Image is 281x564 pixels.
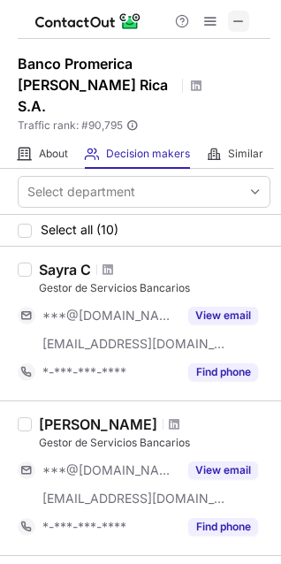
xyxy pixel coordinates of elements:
[39,280,270,296] div: Gestor de Servicios Bancarios
[42,336,226,352] span: [EMAIL_ADDRESS][DOMAIN_NAME]
[39,415,157,433] div: [PERSON_NAME]
[42,308,178,324] span: ***@[DOMAIN_NAME]
[18,53,177,117] h1: Banco Promerica [PERSON_NAME] Rica S.A.
[188,363,258,381] button: Reveal Button
[39,435,270,451] div: Gestor de Servicios Bancarios
[228,147,263,161] span: Similar
[39,147,68,161] span: About
[41,223,118,237] span: Select all (10)
[39,261,91,278] div: Sayra C
[42,462,178,478] span: ***@[DOMAIN_NAME]
[188,518,258,536] button: Reveal Button
[106,147,190,161] span: Decision makers
[18,119,123,132] span: Traffic rank: # 90,795
[35,11,141,32] img: ContactOut v5.3.10
[188,461,258,479] button: Reveal Button
[27,183,135,201] div: Select department
[188,307,258,324] button: Reveal Button
[42,491,226,507] span: [EMAIL_ADDRESS][DOMAIN_NAME]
